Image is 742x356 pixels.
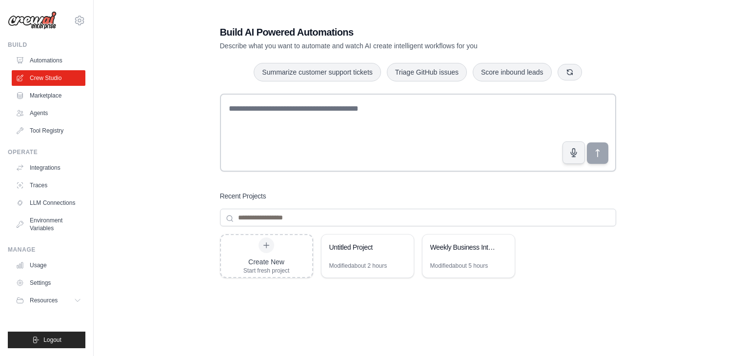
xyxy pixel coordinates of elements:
[254,63,381,81] button: Summarize customer support tickets
[243,267,290,275] div: Start fresh project
[220,25,548,39] h1: Build AI Powered Automations
[8,246,85,254] div: Manage
[430,242,497,252] div: Weekly Business Intelligence Reporter
[12,213,85,236] a: Environment Variables
[8,332,85,348] button: Logout
[430,262,488,270] div: Modified about 5 hours
[12,275,85,291] a: Settings
[12,160,85,176] a: Integrations
[12,123,85,138] a: Tool Registry
[329,262,387,270] div: Modified about 2 hours
[8,148,85,156] div: Operate
[12,88,85,103] a: Marketplace
[12,257,85,273] a: Usage
[12,178,85,193] a: Traces
[12,195,85,211] a: LLM Connections
[387,63,467,81] button: Triage GitHub issues
[473,63,552,81] button: Score inbound leads
[243,257,290,267] div: Create New
[220,191,266,201] h3: Recent Projects
[220,41,548,51] p: Describe what you want to automate and watch AI create intelligent workflows for you
[12,53,85,68] a: Automations
[562,141,585,164] button: Click to speak your automation idea
[558,64,582,80] button: Get new suggestions
[8,11,57,30] img: Logo
[43,336,61,344] span: Logout
[12,105,85,121] a: Agents
[12,293,85,308] button: Resources
[30,297,58,304] span: Resources
[8,41,85,49] div: Build
[12,70,85,86] a: Crew Studio
[329,242,396,252] div: Untitled Project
